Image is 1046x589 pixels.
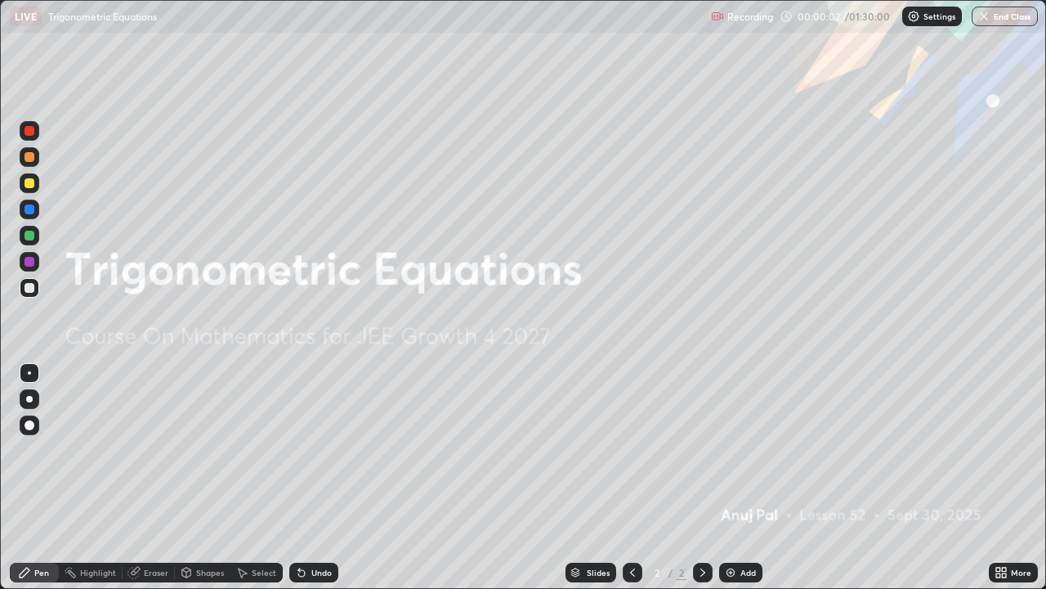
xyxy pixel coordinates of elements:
p: Trigonometric Equations [48,10,157,23]
div: Pen [34,569,49,577]
div: Highlight [80,569,116,577]
div: / [668,568,673,578]
div: More [1011,569,1031,577]
div: 2 [677,565,686,580]
p: Settings [923,12,955,20]
img: recording.375f2c34.svg [711,10,724,23]
p: Recording [727,11,773,23]
div: Eraser [144,569,168,577]
button: End Class [972,7,1038,26]
div: Shapes [196,569,224,577]
img: add-slide-button [724,566,737,579]
div: Add [740,569,756,577]
p: LIVE [15,10,37,23]
div: Select [252,569,276,577]
div: Undo [311,569,332,577]
div: Slides [587,569,610,577]
img: class-settings-icons [907,10,920,23]
div: 2 [649,568,665,578]
img: end-class-cross [977,10,990,23]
